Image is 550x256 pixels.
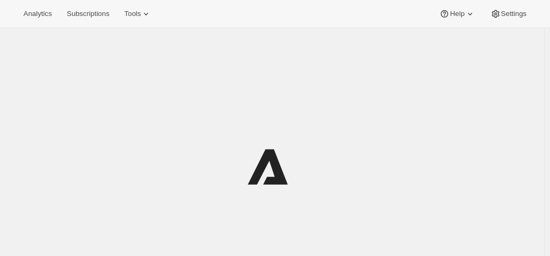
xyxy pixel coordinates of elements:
[501,10,527,18] span: Settings
[17,6,58,21] button: Analytics
[23,10,52,18] span: Analytics
[124,10,141,18] span: Tools
[60,6,116,21] button: Subscriptions
[450,10,464,18] span: Help
[433,6,481,21] button: Help
[118,6,158,21] button: Tools
[484,6,533,21] button: Settings
[67,10,109,18] span: Subscriptions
